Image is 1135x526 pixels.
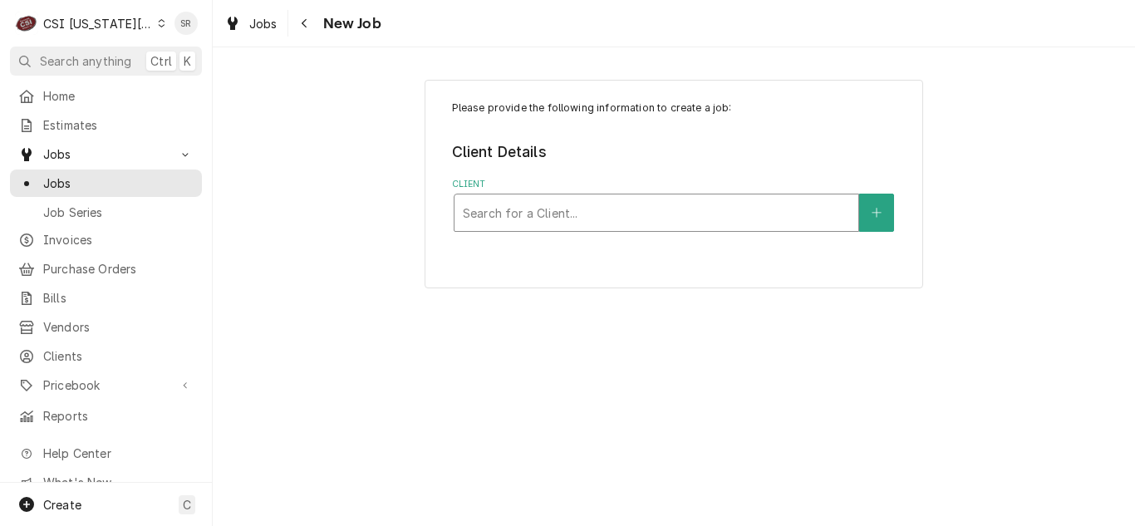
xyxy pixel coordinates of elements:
[425,80,923,288] div: Job Create/Update
[15,12,38,35] div: C
[452,178,897,232] div: Client
[10,111,202,139] a: Estimates
[174,12,198,35] div: SR
[184,52,191,70] span: K
[10,440,202,467] a: Go to Help Center
[10,371,202,399] a: Go to Pricebook
[43,376,169,394] span: Pricebook
[43,15,153,32] div: CSI [US_STATE][GEOGRAPHIC_DATA].
[43,445,192,462] span: Help Center
[10,342,202,370] a: Clients
[10,199,202,226] a: Job Series
[10,82,202,110] a: Home
[43,318,194,336] span: Vendors
[452,178,897,191] label: Client
[43,116,194,134] span: Estimates
[43,498,81,512] span: Create
[43,145,169,163] span: Jobs
[40,52,131,70] span: Search anything
[43,204,194,221] span: Job Series
[218,10,284,37] a: Jobs
[249,15,278,32] span: Jobs
[43,347,194,365] span: Clients
[10,313,202,341] a: Vendors
[10,255,202,283] a: Purchase Orders
[10,140,202,168] a: Go to Jobs
[452,101,897,232] div: Job Create/Update Form
[43,175,194,192] span: Jobs
[292,10,318,37] button: Navigate back
[10,47,202,76] button: Search anythingCtrlK
[872,207,882,219] svg: Create New Client
[15,12,38,35] div: CSI Kansas City.'s Avatar
[174,12,198,35] div: Stephani Roth's Avatar
[43,474,192,491] span: What's New
[43,407,194,425] span: Reports
[452,141,897,163] legend: Client Details
[43,260,194,278] span: Purchase Orders
[43,87,194,105] span: Home
[10,226,202,253] a: Invoices
[10,284,202,312] a: Bills
[318,12,381,35] span: New Job
[43,289,194,307] span: Bills
[859,194,894,232] button: Create New Client
[452,101,897,116] p: Please provide the following information to create a job:
[43,231,194,248] span: Invoices
[150,52,172,70] span: Ctrl
[10,170,202,197] a: Jobs
[183,496,191,514] span: C
[10,402,202,430] a: Reports
[10,469,202,496] a: Go to What's New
